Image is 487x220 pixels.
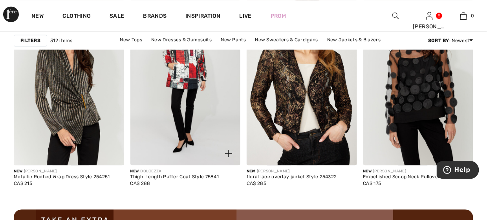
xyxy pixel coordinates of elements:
span: New [14,169,22,174]
strong: Sort By [428,38,449,43]
strong: Filters [20,37,40,44]
a: Prom [271,12,286,20]
a: Sign In [426,12,433,19]
a: New Sweaters & Cardigans [251,35,322,45]
img: search the website [392,11,399,20]
img: plus_v2.svg [225,150,232,157]
a: New Jackets & Blazers [323,35,384,45]
iframe: Opens a widget where you can find more information [437,161,479,181]
a: Live [240,12,252,20]
div: floral lace overlay jacket Style 254322 [247,174,337,180]
span: CA$ 175 [363,181,381,186]
a: Clothing [62,13,91,21]
a: New [31,13,44,21]
span: New [363,169,372,174]
div: [PERSON_NAME] [247,168,337,174]
div: : Newest [428,37,473,44]
span: New [130,169,139,174]
span: Inspiration [185,13,220,21]
img: 1ère Avenue [3,6,19,22]
span: 0 [471,12,474,19]
a: New Outerwear [245,45,289,55]
div: Metallic Ruched Wrap Dress Style 254251 [14,174,110,180]
a: Brands [143,13,167,21]
span: CA$ 288 [130,181,150,186]
div: [PERSON_NAME] [413,22,446,31]
div: Embellished Scoop Neck Pullover Style 259708 [363,174,472,180]
span: CA$ 285 [247,181,266,186]
a: New Tops [116,35,146,45]
a: New Pants [217,35,250,45]
div: [PERSON_NAME] [363,168,472,174]
img: My Info [426,11,433,20]
div: Thigh-Length Puffer Coat Style 75841 [130,174,219,180]
span: 312 items [50,37,73,44]
div: [PERSON_NAME] [14,168,110,174]
div: DOLCEZZA [130,168,219,174]
a: Sale [110,13,124,21]
a: 0 [447,11,480,20]
span: New [247,169,255,174]
a: New Dresses & Jumpsuits [147,35,216,45]
span: CA$ 215 [14,181,32,186]
a: New Skirts [211,45,244,55]
img: My Bag [460,11,467,20]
